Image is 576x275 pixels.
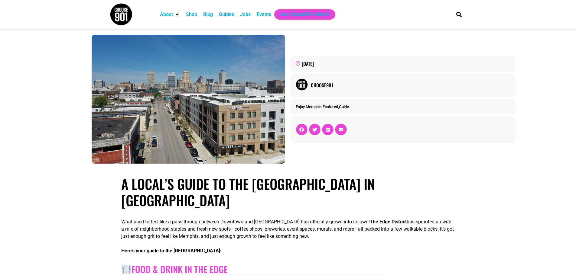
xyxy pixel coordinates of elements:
[454,9,464,19] div: Search
[203,11,213,18] a: Blog
[122,265,131,274] img: 🍽
[121,176,455,208] h1: A Local’s Guide to the [GEOGRAPHIC_DATA] in [GEOGRAPHIC_DATA]
[160,11,173,18] a: About
[157,9,183,20] div: About
[335,124,347,135] div: Share on email
[339,104,349,109] a: Guide
[280,11,329,18] a: Get Choose901 Emails
[186,11,197,18] a: Shop
[309,124,321,135] div: Share on twitter
[157,9,446,20] nav: Main nav
[323,104,338,109] a: Featured
[219,11,234,18] a: Guides
[322,124,334,135] div: Share on linkedin
[311,82,511,89] a: Choose901
[121,248,222,254] strong: Here’s your guide to the [GEOGRAPHIC_DATA]:
[296,78,308,91] img: Picture of Choose901
[296,124,308,135] div: Share on facebook
[257,11,271,18] a: Events
[240,11,251,18] a: Jobs
[296,104,322,109] a: Enjoy Memphis
[121,218,455,254] p: What used to feel like a pass-through between Downtown and [GEOGRAPHIC_DATA] has officially grown...
[121,264,455,275] h2: FOOD & DRINK IN THE EDGE
[302,60,314,67] time: [DATE]
[296,104,349,109] span: , ,
[370,219,407,225] strong: The Edge District
[92,35,285,164] img: The Edge District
